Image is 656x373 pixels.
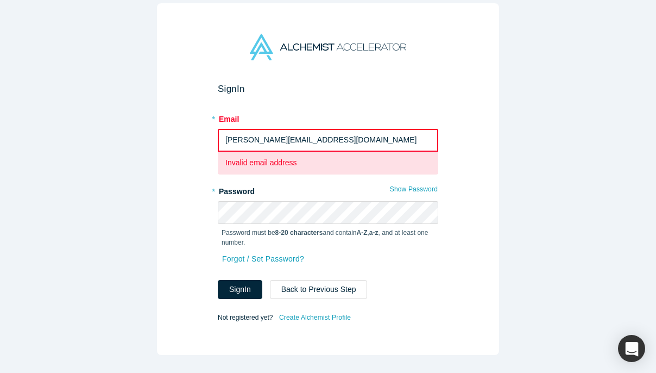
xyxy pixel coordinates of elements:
p: Password must be and contain , , and at least one number. [222,228,434,247]
p: Invalid email address [225,157,431,169]
img: Alchemist Accelerator Logo [250,34,406,60]
label: Email [218,110,438,125]
strong: A-Z [357,229,368,237]
a: Create Alchemist Profile [279,310,351,325]
button: Back to Previous Step [270,280,368,299]
button: SignIn [218,280,262,299]
h2: Sign In [218,83,438,95]
button: Show Password [389,182,438,196]
strong: a-z [369,229,379,237]
label: Password [218,182,438,197]
a: Forgot / Set Password? [222,250,305,269]
strong: 8-20 characters [275,229,323,237]
span: Not registered yet? [218,313,273,321]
